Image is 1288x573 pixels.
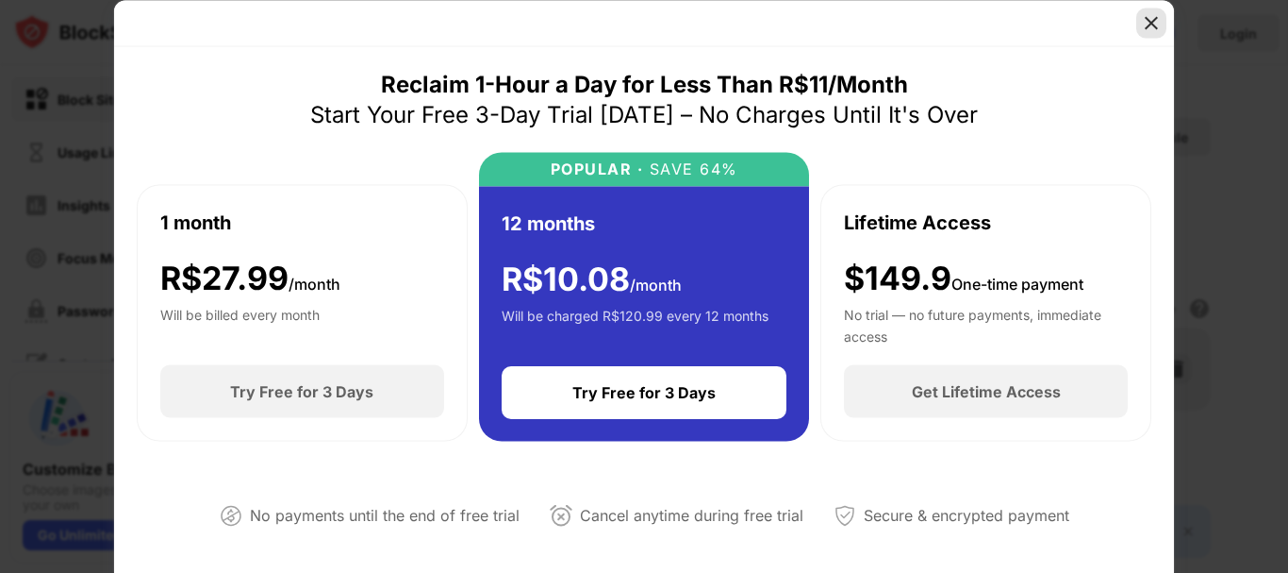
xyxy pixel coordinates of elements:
div: Will be charged R$120.99 every 12 months [502,306,768,344]
div: Secure & encrypted payment [864,502,1069,530]
div: 1 month [160,208,231,236]
span: /month [289,274,340,293]
img: not-paying [220,504,242,527]
div: Lifetime Access [844,208,991,236]
div: No trial — no future payments, immediate access [844,305,1128,343]
div: POPULAR · [551,160,644,177]
div: R$ 27.99 [160,259,340,297]
div: Try Free for 3 Days [230,382,373,401]
div: 12 months [502,209,595,237]
div: Start Your Free 3-Day Trial [DATE] – No Charges Until It's Over [310,99,978,129]
div: Will be billed every month [160,305,320,343]
div: No payments until the end of free trial [250,502,520,530]
img: secured-payment [834,504,856,527]
div: $149.9 [844,259,1083,297]
div: Reclaim 1-Hour a Day for Less Than R$11/Month [381,69,908,99]
span: One-time payment [951,274,1083,293]
div: SAVE 64% [643,160,738,177]
div: Get Lifetime Access [912,382,1061,401]
div: Cancel anytime during free trial [580,502,803,530]
img: cancel-anytime [550,504,572,527]
div: Try Free for 3 Days [572,383,716,402]
span: /month [630,275,682,294]
div: R$ 10.08 [502,260,682,298]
